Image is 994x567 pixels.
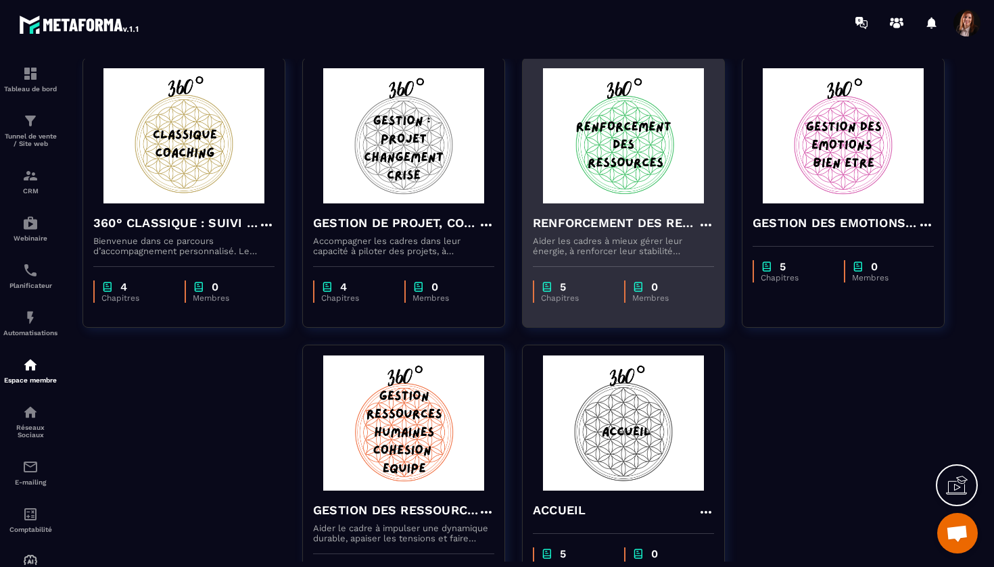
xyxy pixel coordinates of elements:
p: 0 [651,280,658,293]
p: Tableau de bord [3,85,57,93]
p: Automatisations [3,329,57,337]
img: chapter [761,260,773,273]
a: social-networksocial-networkRéseaux Sociaux [3,394,57,449]
a: formationformationCRM [3,157,57,205]
a: Ouvrir le chat [937,513,978,553]
a: formationformationTableau de bord [3,55,57,103]
p: E-mailing [3,478,57,486]
img: chapter [101,280,114,293]
p: 0 [431,280,438,293]
h4: GESTION DES EMOTIONS ET DE VOTRE BIEN ETRE [753,214,918,232]
img: chapter [632,547,644,560]
p: Réseaux Sociaux [3,424,57,439]
p: Chapitres [321,293,391,303]
img: formation-background [313,68,494,203]
img: accountant [22,506,39,522]
a: formation-backgroundGESTION DE PROJET, CONDUITE DU CHANGEMENT ET GESTION DE CRISEAccompagner les ... [302,57,522,345]
img: chapter [541,280,553,293]
h4: GESTION DE PROJET, CONDUITE DU CHANGEMENT ET GESTION DE CRISE [313,214,478,232]
p: Webinaire [3,235,57,242]
p: Accompagner les cadres dans leur capacité à piloter des projets, à embarquer les équipes dans le ... [313,236,494,256]
p: Comptabilité [3,526,57,533]
p: Espace membre [3,376,57,384]
img: formation [22,66,39,82]
img: chapter [541,547,553,560]
img: automations [22,357,39,373]
img: logo [19,12,141,36]
p: Chapitres [761,273,830,282]
p: 5 [560,547,566,560]
img: social-network [22,404,39,420]
p: Tunnel de vente / Site web [3,132,57,147]
p: 5 [560,280,566,293]
p: Aider le cadre à impulser une dynamique durable, apaiser les tensions et faire émerger l’intellig... [313,523,494,543]
p: 0 [651,547,658,560]
p: Bienvenue dans ce parcours d’accompagnement personnalisé. Le coaching que vous commencez [DATE] e... [93,236,275,256]
h4: RENFORCEMENT DES RESSOURCES [533,214,698,232]
a: automationsautomationsAutomatisations [3,299,57,347]
a: automationsautomationsEspace membre [3,347,57,394]
p: CRM [3,187,57,195]
p: Membres [412,293,481,303]
p: Planificateur [3,282,57,289]
a: formation-backgroundRENFORCEMENT DES RESSOURCESAider les cadres à mieux gérer leur énergie, à ren... [522,57,742,345]
p: 5 [780,260,786,273]
img: formation [22,168,39,184]
p: 0 [871,260,878,273]
p: Chapitres [101,293,171,303]
img: chapter [412,280,425,293]
a: formationformationTunnel de vente / Site web [3,103,57,157]
p: Chapitres [541,293,611,303]
a: accountantaccountantComptabilité [3,496,57,543]
img: formation-background [533,355,714,491]
a: formation-background360° CLASSIQUE : SUIVI DE VOTRE COACHINGBienvenue dans ce parcours d’accompag... [82,57,302,345]
img: automations [22,310,39,326]
img: chapter [632,280,644,293]
img: automations [22,215,39,231]
p: Membres [852,273,920,282]
p: Aider les cadres à mieux gérer leur énergie, à renforcer leur stabilité intérieure et à cultiver ... [533,236,714,256]
img: chapter [193,280,205,293]
img: email [22,459,39,475]
p: 4 [120,280,127,293]
img: formation-background [533,68,714,203]
img: chapter [852,260,864,273]
h4: ACCUEIL [533,501,586,520]
img: formation [22,113,39,129]
a: schedulerschedulerPlanificateur [3,252,57,299]
img: formation-background [313,355,494,491]
p: 0 [212,280,218,293]
img: formation-background [93,68,275,203]
img: scheduler [22,262,39,278]
img: formation-background [753,68,934,203]
a: emailemailE-mailing [3,449,57,496]
img: chapter [321,280,333,293]
p: Membres [632,293,701,303]
h4: 360° CLASSIQUE : SUIVI DE VOTRE COACHING [93,214,258,232]
p: Membres [193,293,261,303]
a: automationsautomationsWebinaire [3,205,57,252]
a: formation-backgroundGESTION DES EMOTIONS ET DE VOTRE BIEN ETREchapter5Chapitreschapter0Membres [742,57,962,345]
p: 4 [340,280,347,293]
h4: GESTION DES RESSOURCES HUMAINES ET COHESION D'EQUIPE [313,501,478,520]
